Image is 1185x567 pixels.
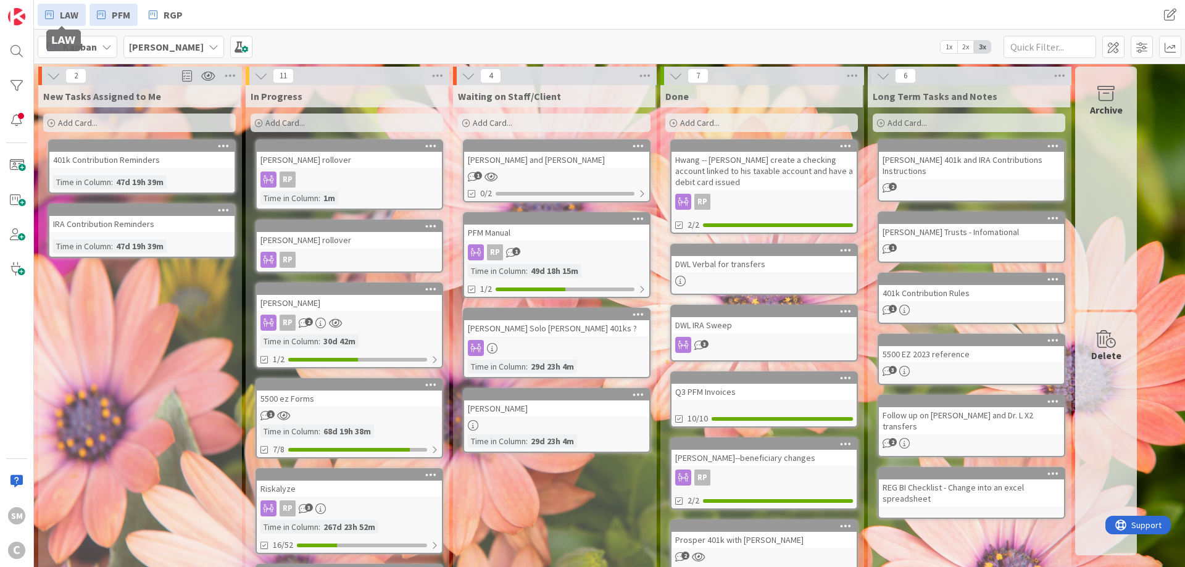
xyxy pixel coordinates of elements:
span: Waiting on Staff/Client [458,90,561,102]
span: 1/2 [273,353,285,366]
div: REG BI Checklist - Change into an excel spreadsheet [879,468,1064,507]
div: 5500 ez Forms [257,391,442,407]
div: [PERSON_NAME] rollover [257,232,442,248]
div: 29d 23h 4m [528,360,577,373]
span: : [111,239,113,253]
div: RP [280,172,296,188]
span: : [318,334,320,348]
div: 29d 23h 4m [528,434,577,448]
a: RiskalyzeRPTime in Column:267d 23h 52m16/52 [256,468,443,554]
div: 49d 18h 15m [528,264,581,278]
span: 16/52 [273,539,293,552]
div: [PERSON_NAME] rollover [257,152,442,168]
div: [PERSON_NAME] and [PERSON_NAME] [464,152,649,168]
div: Follow up on [PERSON_NAME] and Dr. L X2 transfers [879,407,1064,434]
div: 401k Contribution Rules [879,274,1064,301]
a: [PERSON_NAME]--beneficiary changesRP2/2 [670,437,858,510]
span: 7/8 [273,443,285,456]
span: In Progress [251,90,302,102]
h5: LAW [51,35,76,46]
span: 2 [681,552,689,560]
a: PFM [89,4,138,26]
div: [PERSON_NAME] and [PERSON_NAME] [464,141,649,168]
span: 3 [889,366,897,374]
div: Riskalyze [257,470,442,497]
div: [PERSON_NAME] [464,400,649,416]
span: 2 [889,438,897,446]
span: 2/2 [688,494,699,507]
div: RP [257,172,442,188]
div: RP [671,194,857,210]
div: Archive [1090,102,1123,117]
a: REG BI Checklist - Change into an excel spreadsheet [878,467,1065,519]
div: RP [257,500,442,516]
div: 1m [320,191,338,205]
div: [PERSON_NAME] 401k and IRA Contributions Instructions [879,141,1064,179]
div: Time in Column [260,424,318,438]
div: RP [257,315,442,331]
span: : [318,520,320,534]
div: Delete [1091,348,1121,363]
div: [PERSON_NAME] [257,284,442,311]
a: [PERSON_NAME] rolloverRP [256,220,443,273]
div: RP [487,244,503,260]
a: RGP [141,4,190,26]
div: 401k Contribution Rules [879,285,1064,301]
span: 7 [688,68,709,83]
span: : [526,360,528,373]
span: 2x [957,41,974,53]
span: Add Card... [680,117,720,128]
div: [PERSON_NAME] rollover [257,141,442,168]
span: 6 [895,68,916,83]
span: 2 [889,183,897,191]
div: Riskalyze [257,481,442,497]
span: 2/2 [688,218,699,231]
div: IRA Contribution Reminders [49,216,235,232]
div: [PERSON_NAME] Trusts - Infomational [879,213,1064,240]
div: C [8,542,25,559]
div: 68d 19h 38m [320,424,374,438]
span: 2 [305,318,313,326]
div: Time in Column [260,334,318,348]
div: [PERSON_NAME]--beneficiary changes [671,450,857,466]
span: Add Card... [58,117,98,128]
div: [PERSON_NAME] 401k and IRA Contributions Instructions [879,152,1064,179]
div: Q3 PFM Invoices [671,384,857,400]
a: DWL IRA Sweep [670,305,858,362]
span: : [318,424,320,438]
span: : [526,264,528,278]
div: RP [694,194,710,210]
span: PFM [112,7,130,22]
span: 2 [65,68,86,83]
div: RP [464,244,649,260]
div: [PERSON_NAME]--beneficiary changes [671,439,857,466]
span: 1 [889,244,897,252]
div: [PERSON_NAME] [464,389,649,416]
a: 401k Contribution RemindersTime in Column:47d 19h 39m [48,139,236,194]
div: Q3 PFM Invoices [671,373,857,400]
span: 1 [889,305,897,313]
span: 3 [305,503,313,511]
div: Hwang -- [PERSON_NAME] create a checking account linked to his taxable account and have a debit c... [671,152,857,190]
div: [PERSON_NAME] [257,295,442,311]
div: 267d 23h 52m [320,520,378,534]
div: REG BI Checklist - Change into an excel spreadsheet [879,479,1064,507]
a: Follow up on [PERSON_NAME] and Dr. L X2 transfers [878,395,1065,457]
img: Visit kanbanzone.com [8,8,25,25]
div: Hwang -- [PERSON_NAME] create a checking account linked to his taxable account and have a debit c... [671,141,857,190]
div: PFM Manual [464,213,649,241]
a: [PERSON_NAME] rolloverRPTime in Column:1m [256,139,443,210]
b: [PERSON_NAME] [129,41,204,53]
a: [PERSON_NAME]Time in Column:29d 23h 4m [463,388,651,453]
span: 11 [273,68,294,83]
div: 5500 ez Forms [257,379,442,407]
div: DWL IRA Sweep [671,306,857,333]
a: 5500 ez FormsTime in Column:68d 19h 38m7/8 [256,378,443,458]
a: [PERSON_NAME]RPTime in Column:30d 42m1/2 [256,283,443,368]
div: [PERSON_NAME] Trusts - Infomational [879,224,1064,240]
span: 10/10 [688,412,708,425]
span: 1/2 [480,283,492,296]
div: Follow up on [PERSON_NAME] and Dr. L X2 transfers [879,396,1064,434]
div: Time in Column [260,191,318,205]
div: Prosper 401k with [PERSON_NAME] [671,532,857,548]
